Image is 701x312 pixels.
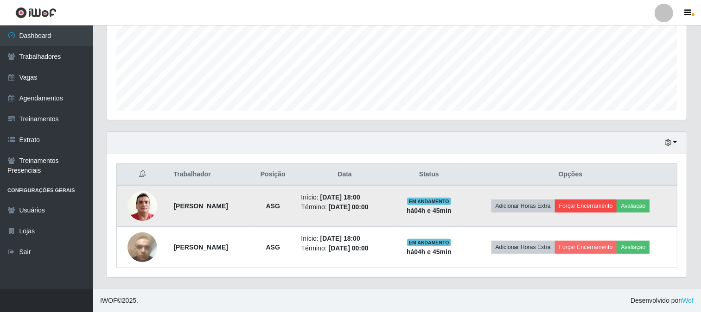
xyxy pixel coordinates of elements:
[127,221,157,274] img: 1746477046968.jpeg
[681,297,694,304] a: iWof
[329,244,369,252] time: [DATE] 00:00
[301,243,388,253] li: Término:
[491,200,555,212] button: Adicionar Horas Extra
[329,203,369,211] time: [DATE] 00:00
[301,234,388,243] li: Início:
[250,164,295,186] th: Posição
[168,164,250,186] th: Trabalhador
[491,241,555,254] button: Adicionar Horas Extra
[407,198,451,205] span: EM ANDAMENTO
[320,235,360,242] time: [DATE] 18:00
[407,248,452,256] strong: há 04 h e 45 min
[15,7,57,19] img: CoreUI Logo
[464,164,677,186] th: Opções
[555,200,617,212] button: Forçar Encerramento
[100,297,117,304] span: IWOF
[320,193,360,201] time: [DATE] 18:00
[127,186,157,225] img: 1717722421644.jpeg
[555,241,617,254] button: Forçar Encerramento
[617,200,650,212] button: Avaliação
[100,296,138,306] span: © 2025 .
[295,164,394,186] th: Data
[266,202,280,210] strong: ASG
[617,241,650,254] button: Avaliação
[174,202,228,210] strong: [PERSON_NAME]
[394,164,464,186] th: Status
[266,243,280,251] strong: ASG
[174,243,228,251] strong: [PERSON_NAME]
[301,193,388,202] li: Início:
[407,207,452,214] strong: há 04 h e 45 min
[407,239,451,246] span: EM ANDAMENTO
[301,202,388,212] li: Término:
[631,296,694,306] span: Desenvolvido por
